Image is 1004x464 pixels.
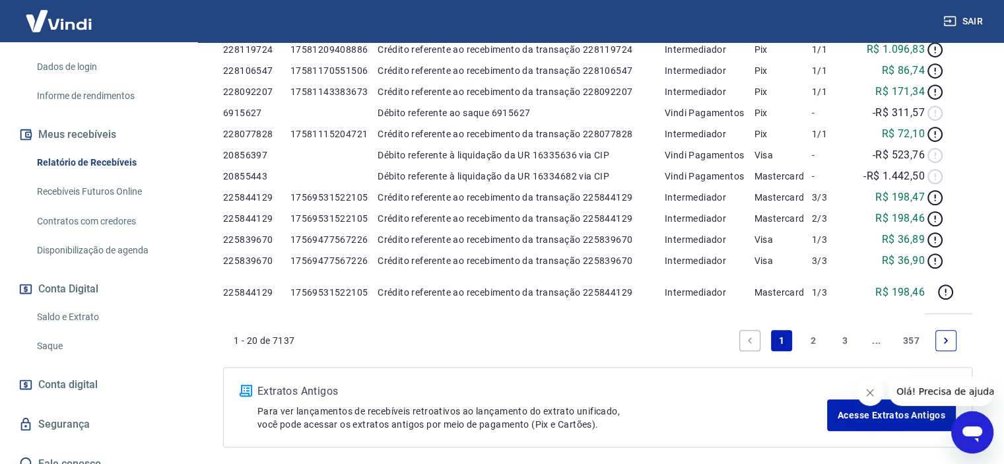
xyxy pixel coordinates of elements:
[16,410,182,439] a: Segurança
[873,147,925,163] p: -R$ 523,76
[378,191,665,204] p: Crédito referente ao recebimento da transação 225844129
[812,191,856,204] p: 3/3
[882,63,925,79] p: R$ 86,74
[941,9,988,34] button: Sair
[875,211,925,226] p: R$ 198,46
[665,212,754,225] p: Intermediador
[223,64,290,77] p: 228106547
[378,233,665,246] p: Crédito referente ao recebimento da transação 225839670
[290,286,378,299] p: 17569531522105
[665,127,754,141] p: Intermediador
[378,43,665,56] p: Crédito referente ao recebimento da transação 228119724
[834,330,855,351] a: Page 3
[665,43,754,56] p: Intermediador
[378,149,665,162] p: Débito referente à liquidação da UR 16335636 via CIP
[812,127,856,141] p: 1/1
[290,127,378,141] p: 17581115204721
[888,377,993,406] iframe: Mensagem da empresa
[223,106,290,119] p: 6915627
[378,85,665,98] p: Crédito referente ao recebimento da transação 228092207
[223,149,290,162] p: 20856397
[882,232,925,248] p: R$ 36,89
[827,399,956,431] a: Acesse Extratos Antigos
[882,253,925,269] p: R$ 36,90
[378,64,665,77] p: Crédito referente ao recebimento da transação 228106547
[812,64,856,77] p: 1/1
[16,370,182,399] a: Conta digital
[223,191,290,204] p: 225844129
[665,233,754,246] p: Intermediador
[665,106,754,119] p: Vindi Pagamentos
[754,170,811,183] p: Mastercard
[812,149,856,162] p: -
[32,178,182,205] a: Recebíveis Futuros Online
[16,120,182,149] button: Meus recebíveis
[290,233,378,246] p: 17569477567226
[223,43,290,56] p: 228119724
[734,325,962,356] ul: Pagination
[16,1,102,41] img: Vindi
[290,212,378,225] p: 17569531522105
[754,149,811,162] p: Visa
[234,334,295,347] p: 1 - 20 de 7137
[754,254,811,267] p: Visa
[223,286,290,299] p: 225844129
[812,233,856,246] p: 1/3
[32,237,182,264] a: Disponibilização de agenda
[812,106,856,119] p: -
[665,191,754,204] p: Intermediador
[290,254,378,267] p: 17569477567226
[378,212,665,225] p: Crédito referente ao recebimento da transação 225844129
[8,9,111,20] span: Olá! Precisa de ajuda?
[257,405,827,431] p: Para ver lançamentos de recebíveis retroativos ao lançamento do extrato unificado, você pode aces...
[223,254,290,267] p: 225839670
[812,43,856,56] p: 1/1
[754,286,811,299] p: Mastercard
[223,170,290,183] p: 20855443
[290,43,378,56] p: 17581209408886
[32,53,182,81] a: Dados de login
[223,127,290,141] p: 228077828
[32,83,182,110] a: Informe de rendimentos
[378,254,665,267] p: Crédito referente ao recebimento da transação 225839670
[754,64,811,77] p: Pix
[866,42,924,57] p: R$ 1.096,83
[665,64,754,77] p: Intermediador
[935,330,956,351] a: Next page
[754,191,811,204] p: Mastercard
[290,85,378,98] p: 17581143383673
[754,233,811,246] p: Visa
[739,330,760,351] a: Previous page
[812,85,856,98] p: 1/1
[812,286,856,299] p: 1/3
[32,149,182,176] a: Relatório de Recebíveis
[771,330,792,351] a: Page 1 is your current page
[754,106,811,119] p: Pix
[803,330,824,351] a: Page 2
[812,170,856,183] p: -
[16,275,182,304] button: Conta Digital
[378,286,665,299] p: Crédito referente ao recebimento da transação 225844129
[32,333,182,360] a: Saque
[898,330,925,351] a: Page 357
[882,126,925,142] p: R$ 72,10
[875,84,925,100] p: R$ 171,34
[866,330,887,351] a: Jump forward
[290,64,378,77] p: 17581170551506
[873,105,925,121] p: -R$ 311,57
[875,189,925,205] p: R$ 198,47
[857,380,883,406] iframe: Fechar mensagem
[754,43,811,56] p: Pix
[665,170,754,183] p: Vindi Pagamentos
[32,304,182,331] a: Saldo e Extrato
[223,85,290,98] p: 228092207
[951,411,993,453] iframe: Botão para abrir a janela de mensagens
[754,85,811,98] p: Pix
[863,168,925,184] p: -R$ 1.442,50
[378,170,665,183] p: Débito referente à liquidação da UR 16334682 via CIP
[32,208,182,235] a: Contratos com credores
[223,212,290,225] p: 225844129
[378,106,665,119] p: Débito referente ao saque 6915627
[665,85,754,98] p: Intermediador
[223,233,290,246] p: 225839670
